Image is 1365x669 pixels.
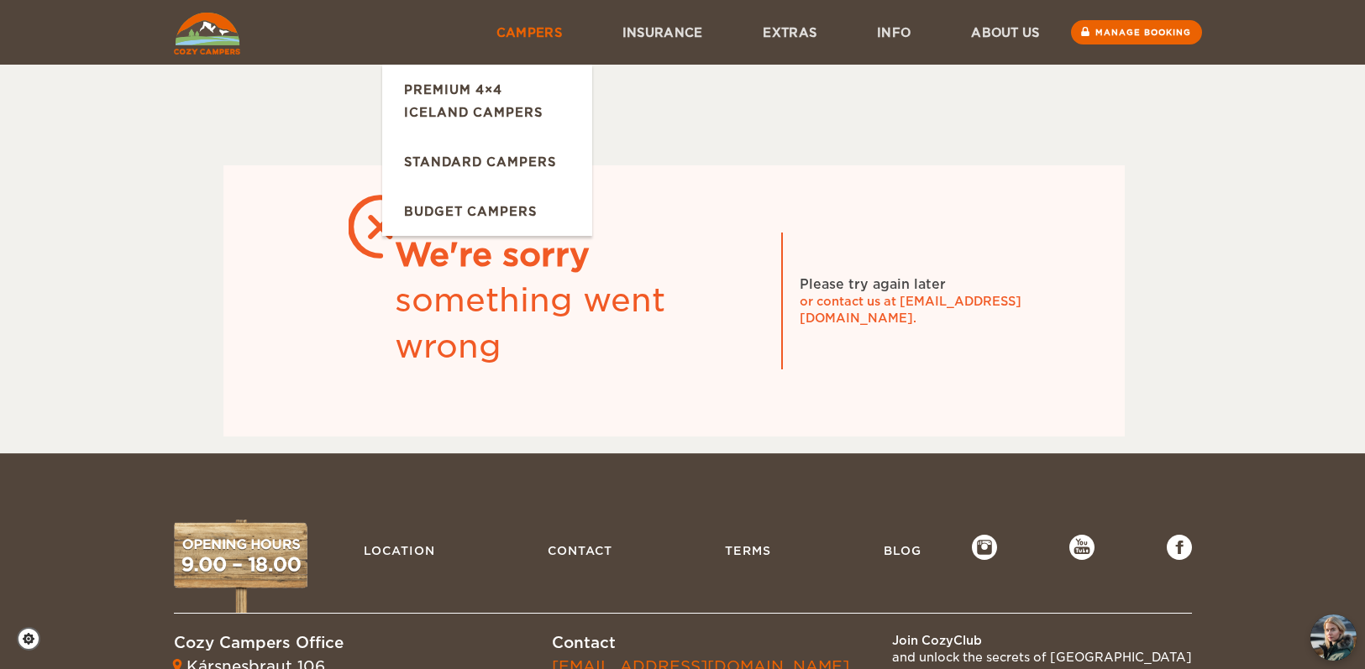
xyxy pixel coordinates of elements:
button: chat-button [1310,614,1357,661]
div: We're sorry [395,233,764,278]
div: Join CozyClub [892,632,1192,649]
div: Cozy Campers Office [174,632,484,654]
a: Manage booking [1071,20,1202,44]
div: or contact us at [EMAIL_ADDRESS][DOMAIN_NAME]. [800,293,1052,327]
a: Blog [875,535,930,567]
a: Budget Campers [382,186,592,236]
a: Standard Campers [382,137,592,186]
div: and unlock the secrets of [GEOGRAPHIC_DATA] [892,649,1192,666]
img: Freyja at Cozy Campers [1310,614,1357,661]
a: Terms [717,535,780,567]
div: Please try again later [800,275,946,294]
a: Premium 4×4 Iceland Campers [382,65,592,137]
a: Cookie settings [17,627,51,651]
div: something went wrong [395,278,764,369]
a: Location [355,535,444,567]
a: Contact [539,535,621,567]
div: Contact [552,632,849,654]
img: Cozy Campers [174,13,240,55]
